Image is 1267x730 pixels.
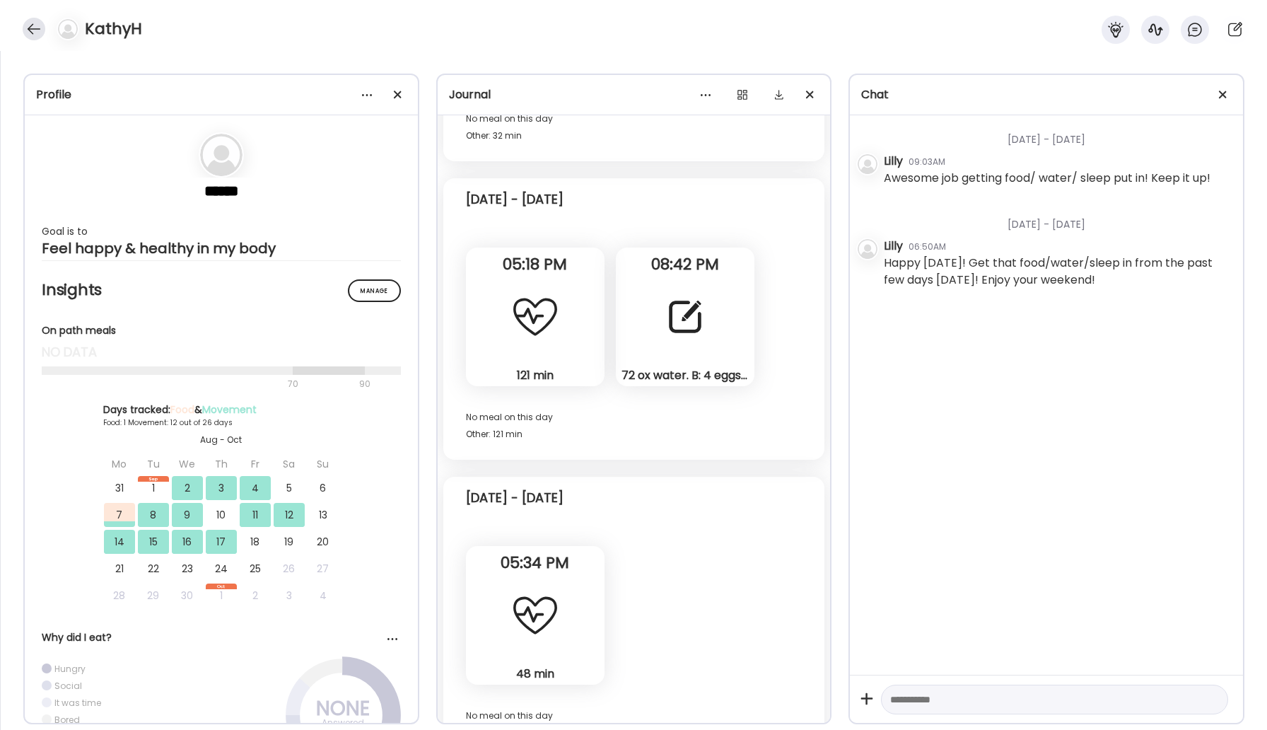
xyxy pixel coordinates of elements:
[308,452,339,476] div: Su
[42,344,401,361] div: no data
[54,663,86,675] div: Hungry
[54,697,101,709] div: It was time
[172,557,203,581] div: 23
[884,115,1232,153] div: [DATE] - [DATE]
[138,584,169,608] div: 29
[308,476,339,500] div: 6
[54,680,82,692] div: Social
[42,323,401,338] div: On path meals
[42,223,401,240] div: Goal is to
[42,630,401,645] div: Why did I eat?
[466,489,564,506] div: [DATE] - [DATE]
[274,476,305,500] div: 5
[138,557,169,581] div: 22
[138,530,169,554] div: 15
[138,476,169,500] div: 1
[172,530,203,554] div: 16
[206,584,237,589] div: Oct
[858,239,877,259] img: bg-avatar-default.svg
[103,434,339,446] div: Aug - Oct
[172,584,203,608] div: 30
[42,240,401,257] div: Feel happy & healthy in my body
[172,476,203,500] div: 2
[466,110,802,144] div: No meal on this day Other: 32 min
[104,452,135,476] div: Mo
[884,170,1210,187] div: Awesome job getting food/ water/ sleep put in! Keep it up!
[240,452,271,476] div: Fr
[42,279,401,301] h2: Insights
[206,503,237,527] div: 10
[58,19,78,39] img: bg-avatar-default.svg
[308,584,339,608] div: 4
[104,503,135,527] div: 7
[274,452,305,476] div: Sa
[240,476,271,500] div: 4
[884,200,1232,238] div: [DATE] - [DATE]
[206,584,237,608] div: 1
[36,86,407,103] div: Profile
[240,503,271,527] div: 11
[308,557,339,581] div: 27
[472,666,599,681] div: 48 min
[466,191,564,208] div: [DATE] - [DATE]
[138,476,169,482] div: Sep
[274,503,305,527] div: 12
[240,557,271,581] div: 25
[472,368,599,383] div: 121 min
[54,714,80,726] div: Bored
[138,452,169,476] div: Tu
[274,530,305,554] div: 19
[104,476,135,500] div: 31
[858,154,877,174] img: bg-avatar-default.svg
[170,402,194,417] span: Food
[308,503,339,527] div: 13
[621,368,749,383] div: 72 ox water. B: 4 eggs. Snack: banana and peanut butter. Lunch: chicken and smoothie with kale al...
[42,376,355,393] div: 70
[85,18,142,40] h4: KathyH
[104,530,135,554] div: 14
[466,557,605,569] span: 05:34 PM
[909,156,945,168] div: 09:03AM
[206,557,237,581] div: 24
[274,584,305,608] div: 3
[206,530,237,554] div: 17
[206,452,237,476] div: Th
[103,402,339,417] div: Days tracked: &
[308,530,339,554] div: 20
[104,557,135,581] div: 21
[274,557,305,581] div: 26
[308,700,378,717] div: NONE
[104,584,135,608] div: 28
[358,376,372,393] div: 90
[884,255,1232,289] div: Happy [DATE]! Get that food/water/sleep in from the past few days [DATE]! Enjoy your weekend!
[172,452,203,476] div: We
[861,86,1232,103] div: Chat
[172,503,203,527] div: 9
[884,238,903,255] div: Lilly
[466,258,605,271] span: 05:18 PM
[909,241,946,253] div: 06:50AM
[884,153,903,170] div: Lilly
[206,476,237,500] div: 3
[240,530,271,554] div: 18
[449,86,819,103] div: Journal
[103,417,339,428] div: Food: 1 Movement: 12 out of 26 days
[348,279,401,302] div: Manage
[202,402,257,417] span: Movement
[200,134,243,176] img: bg-avatar-default.svg
[240,584,271,608] div: 2
[466,409,802,443] div: No meal on this day Other: 121 min
[138,503,169,527] div: 8
[616,258,754,271] span: 08:42 PM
